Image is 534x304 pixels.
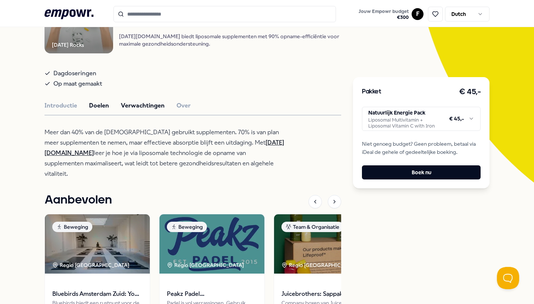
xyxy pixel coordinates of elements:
[167,289,257,299] span: Peakz Padel [GEOGRAPHIC_DATA]
[362,140,481,156] span: Niet genoeg budget? Geen probleem, betaal via iDeal de gehele of gedeeltelijke boeking.
[53,79,102,89] span: Op maat gemaakt
[52,222,92,232] div: Beweging
[412,8,423,20] button: F
[53,68,96,79] span: Dagdoseringen
[362,87,381,97] h3: Pakket
[52,261,131,269] div: Regio [GEOGRAPHIC_DATA]
[357,7,410,22] button: Jouw Empowr budget€300
[459,86,481,98] h3: € 45,-
[362,165,481,179] button: Boek nu
[359,9,409,14] span: Jouw Empowr budget
[89,101,109,110] button: Doelen
[359,14,409,20] span: € 300
[497,267,519,289] iframe: Help Scout Beacon - Open
[121,101,165,110] button: Verwachtingen
[113,6,336,22] input: Search for products, categories or subcategories
[119,33,341,47] p: [DATE][DOMAIN_NAME] biedt liposomale supplementen met 90% opname-efficiëntie voor maximale gezond...
[45,214,150,274] img: package image
[281,289,372,299] span: Juicebrothers: Sappakket voor bedrijven
[281,222,343,232] div: Team & Organisatie
[52,289,142,299] span: Bluebirds Amsterdam Zuid: Yoga & Welzijn
[274,214,379,274] img: package image
[281,261,367,269] div: Regio [GEOGRAPHIC_DATA] + 4
[44,127,286,179] p: Meer dan 40% van de [DEMOGRAPHIC_DATA] gebruikt supplementen. 70% is van plan meer supplementen t...
[356,6,412,22] a: Jouw Empowr budget€300
[44,101,77,110] button: Introductie
[177,101,191,110] button: Over
[167,261,245,269] div: Regio [GEOGRAPHIC_DATA]
[167,222,207,232] div: Beweging
[52,41,84,49] div: [DATE] Rocks
[44,191,112,209] h1: Aanbevolen
[159,214,264,274] img: package image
